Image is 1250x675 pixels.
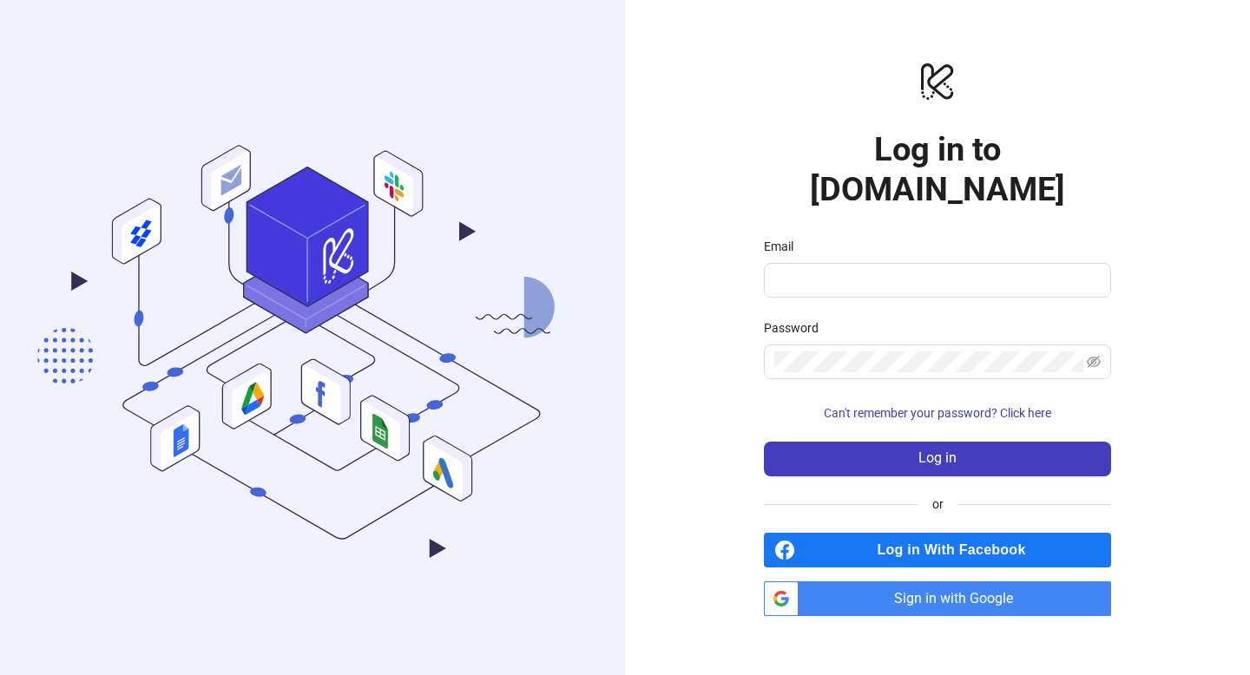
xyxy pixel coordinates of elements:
button: Can't remember your password? Click here [764,400,1111,428]
a: Log in With Facebook [764,533,1111,567]
label: Password [764,318,830,337]
a: Sign in with Google [764,581,1111,616]
h1: Log in to [DOMAIN_NAME] [764,129,1111,209]
span: or [918,495,957,514]
span: Can't remember your password? Click here [824,406,1051,420]
a: Can't remember your password? Click here [764,406,1111,420]
button: Log in [764,442,1111,476]
span: eye-invisible [1087,355,1101,369]
label: Email [764,237,805,256]
span: Log in With Facebook [802,533,1111,567]
input: Email [774,270,1097,291]
span: Log in [918,450,957,466]
span: Sign in with Google [806,581,1111,616]
input: Password [774,351,1083,372]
